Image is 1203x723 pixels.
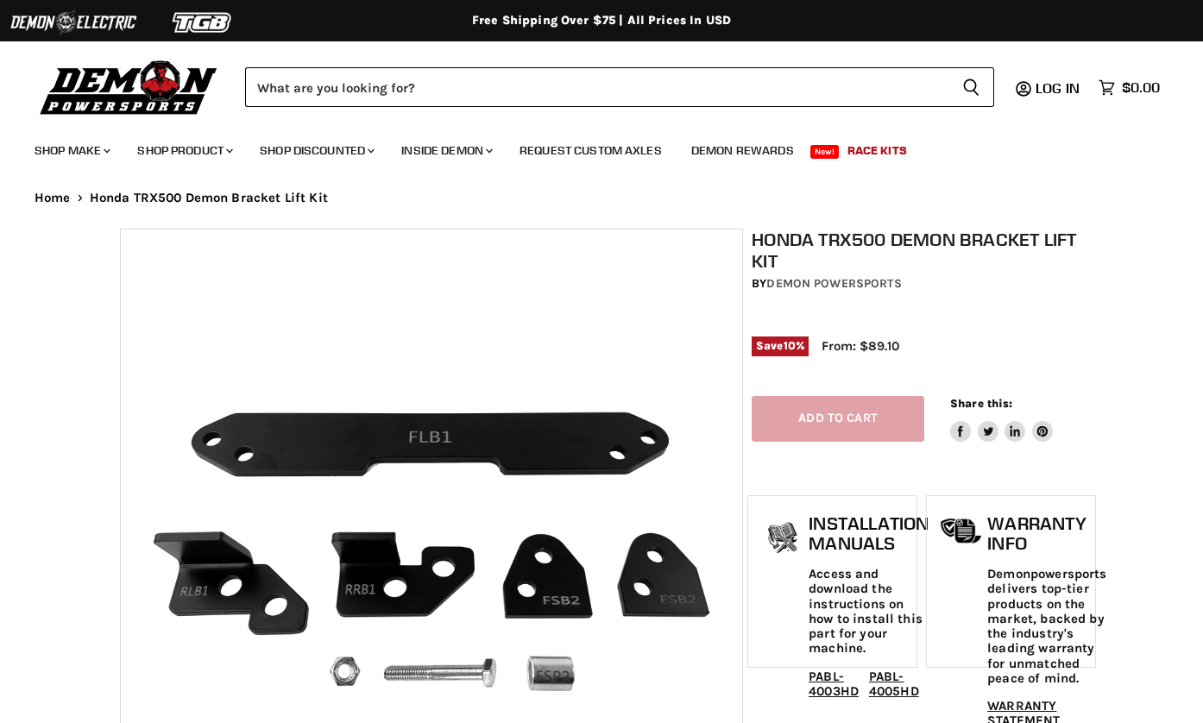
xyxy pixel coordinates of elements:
[388,133,503,168] a: Inside Demon
[9,6,138,39] img: Demon Electric Logo 2
[809,513,929,554] h1: Installation Manuals
[752,229,1092,272] h1: Honda TRX500 Demon Bracket Lift Kit
[810,145,840,159] span: New!
[766,276,901,291] a: Demon Powersports
[987,567,1106,686] p: Demonpowersports delivers top-tier products on the market, backed by the industry's leading warra...
[35,56,224,117] img: Demon Powersports
[752,274,1092,293] div: by
[90,191,328,205] span: Honda TRX500 Demon Bracket Lift Kit
[245,67,994,107] form: Product
[124,133,243,168] a: Shop Product
[22,133,121,168] a: Shop Make
[940,518,983,544] img: warranty-icon.png
[869,669,919,699] a: PABL-4005HD
[245,67,948,107] input: Search
[761,518,804,561] img: install_manual-icon.png
[948,67,994,107] button: Search
[1122,79,1160,96] span: $0.00
[987,513,1106,554] h1: Warranty Info
[822,338,899,354] span: From: $89.10
[138,6,268,39] img: TGB Logo 2
[1028,80,1090,96] a: Log in
[22,126,1156,168] ul: Main menu
[1090,75,1168,100] a: $0.00
[809,669,859,699] a: PABL-4003HD
[950,396,1053,442] aside: Share this:
[1036,79,1080,97] span: Log in
[35,191,71,205] a: Home
[678,133,807,168] a: Demon Rewards
[507,133,675,168] a: Request Custom Axles
[950,397,1012,410] span: Share this:
[835,133,920,168] a: Race Kits
[809,567,929,657] p: Access and download the instructions on how to install this part for your machine.
[752,336,809,355] span: Save %
[784,339,796,352] span: 10
[247,133,385,168] a: Shop Discounted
